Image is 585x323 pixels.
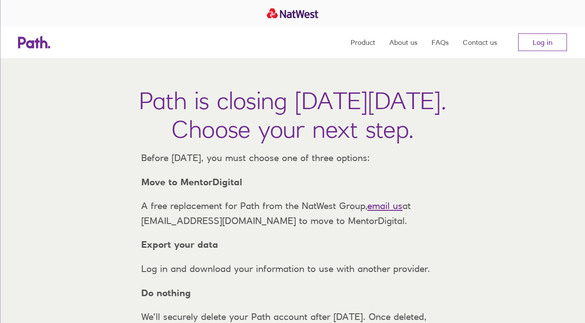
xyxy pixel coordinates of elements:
a: Contact us [463,26,497,58]
p: Log in and download your information to use with another provider. [134,261,451,276]
a: FAQs [431,26,449,58]
strong: Do nothing [141,287,191,298]
a: Log in [518,33,567,51]
a: About us [389,26,417,58]
a: email us [367,200,402,211]
strong: Move to MentorDigital [141,176,242,187]
strong: Export your data [141,239,218,250]
h1: Path is closing [DATE][DATE]. Choose your next step. [139,86,446,143]
p: Before [DATE], you must choose one of three options: [134,150,451,165]
a: Product [351,26,375,58]
p: A free replacement for Path from the NatWest Group, at [EMAIL_ADDRESS][DOMAIN_NAME] to move to Me... [134,198,451,228]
